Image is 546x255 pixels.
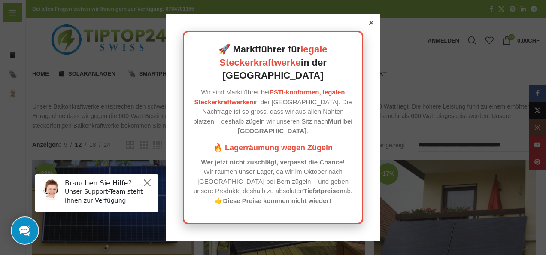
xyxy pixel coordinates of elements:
p: Wir sind Marktführer bei in der [GEOGRAPHIC_DATA]. Die Nachfrage ist so gross, dass wir aus allen... [193,88,353,136]
img: Customer service [12,12,33,33]
p: Wir räumen unser Lager, da wir im Oktober nach [GEOGRAPHIC_DATA] bei Bern zügeln – und geben unse... [193,158,353,206]
h6: Brauchen Sie Hilfe? [37,12,125,20]
h3: 🔥 Lagerräumung wegen Zügeln [193,143,353,153]
strong: Diese Preise kommen nicht wieder! [223,197,331,204]
strong: Wer jetzt nicht zuschlägt, verpasst die Chance! [201,158,345,166]
h2: 🚀 Marktführer für in der [GEOGRAPHIC_DATA] [193,43,353,82]
a: ESTI-konformen, legalen Steckerkraftwerken [194,88,345,106]
strong: Tiefstpreisen [303,187,343,194]
button: Close [114,11,124,21]
a: legale Steckerkraftwerke [219,44,327,68]
p: Unser Support-Team steht Ihnen zur Verfügung [37,20,125,38]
